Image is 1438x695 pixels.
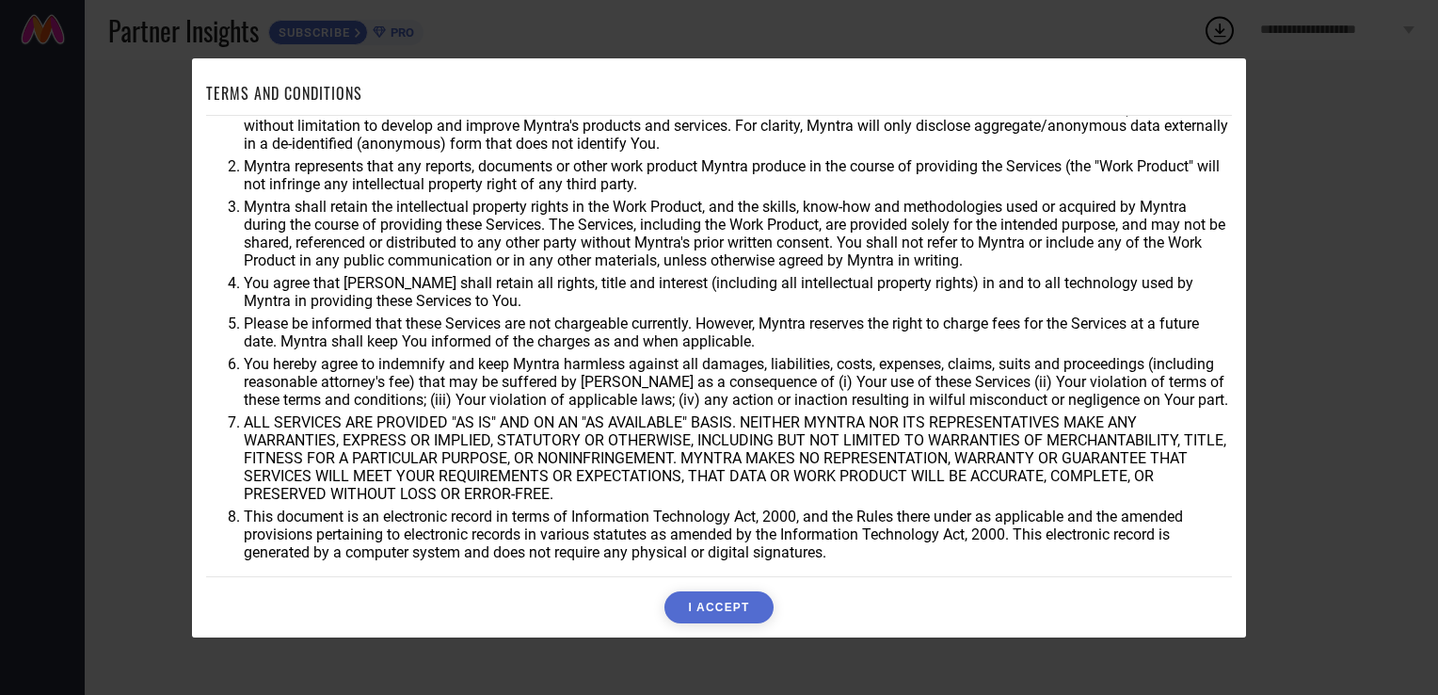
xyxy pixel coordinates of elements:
li: You agree that [PERSON_NAME] shall retain all rights, title and interest (including all intellect... [244,274,1232,310]
button: I ACCEPT [664,591,773,623]
h1: TERMS AND CONDITIONS [206,82,362,105]
li: Myntra shall retain the intellectual property rights in the Work Product, and the skills, know-ho... [244,198,1232,269]
li: Please be informed that these Services are not chargeable currently. However, Myntra reserves the... [244,315,1232,350]
li: ALL SERVICES ARE PROVIDED "AS IS" AND ON AN "AS AVAILABLE" BASIS. NEITHER MYNTRA NOR ITS REPRESEN... [244,413,1232,503]
li: Myntra represents that any reports, documents or other work product Myntra produce in the course ... [244,157,1232,193]
li: This document is an electronic record in terms of Information Technology Act, 2000, and the Rules... [244,508,1232,561]
li: You hereby agree to indemnify and keep Myntra harmless against all damages, liabilities, costs, e... [244,355,1232,409]
li: You agree that Myntra may use aggregate and anonymized data for any business purpose during or af... [244,99,1232,153]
